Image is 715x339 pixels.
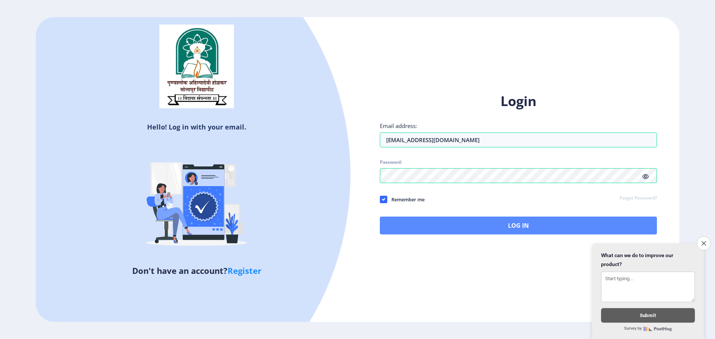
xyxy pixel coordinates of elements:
[380,159,402,165] label: Password:
[159,25,234,109] img: sulogo.png
[131,134,262,265] img: Verified-rafiki.svg
[380,217,657,234] button: Log In
[387,195,425,204] span: Remember me
[228,265,261,276] a: Register
[380,132,657,147] input: Email address
[620,195,657,202] a: Forgot Password?
[380,122,417,129] label: Email address:
[380,92,657,110] h1: Login
[41,265,352,276] h5: Don't have an account?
